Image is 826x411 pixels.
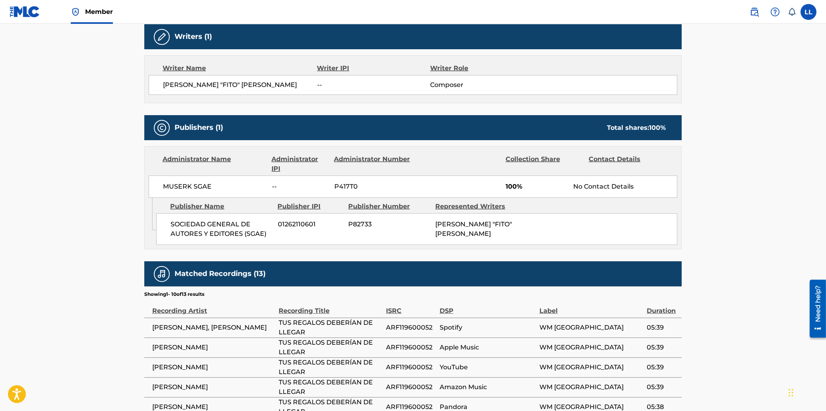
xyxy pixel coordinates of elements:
[152,343,275,352] span: [PERSON_NAME]
[747,4,762,20] a: Public Search
[386,323,435,332] span: ARF119600052
[171,220,272,239] span: SOCIEDAD GENERAL DE AUTORES Y EDITORES (SGAE)
[278,220,342,229] span: 01262110601
[647,323,678,332] span: 05:39
[435,202,516,211] div: Represented Writers
[506,154,583,174] div: Collection Share
[539,323,643,332] span: WM [GEOGRAPHIC_DATA]
[386,382,435,392] span: ARF119600052
[440,382,535,392] span: Amazon Music
[786,373,826,411] iframe: Chat Widget
[279,318,382,337] span: TUS REGALOS DEBERÍAN DE LLEGAR
[647,298,678,316] div: Duration
[277,202,342,211] div: Publisher IPI
[279,358,382,377] span: TUS REGALOS DEBERÍAN DE LLEGAR
[647,363,678,372] span: 05:39
[573,182,677,191] div: No Contact Details
[589,154,666,174] div: Contact Details
[71,7,80,17] img: Top Rightsholder
[804,276,826,342] iframe: Resource Center
[175,32,212,41] h5: Writers (1)
[152,323,275,332] span: [PERSON_NAME], [PERSON_NAME]
[539,363,643,372] span: WM [GEOGRAPHIC_DATA]
[157,269,167,279] img: Matched Recordings
[767,4,783,20] div: Help
[163,64,317,73] div: Writer Name
[440,363,535,372] span: YouTube
[157,123,167,133] img: Publishers
[539,382,643,392] span: WM [GEOGRAPHIC_DATA]
[440,343,535,352] span: Apple Music
[386,363,435,372] span: ARF119600052
[272,182,328,191] span: --
[279,378,382,397] span: TUS REGALOS DEBERÍAN DE LLEGAR
[440,298,535,316] div: DSP
[539,343,643,352] span: WM [GEOGRAPHIC_DATA]
[789,381,793,405] div: Drag
[386,298,435,316] div: ISRC
[163,80,317,90] span: [PERSON_NAME] "FITO" [PERSON_NAME]
[271,154,328,174] div: Administrator IPI
[175,269,266,278] h5: Matched Recordings (13)
[334,154,411,174] div: Administrator Number
[10,6,40,17] img: MLC Logo
[175,123,223,132] h5: Publishers (1)
[279,338,382,357] span: TUS REGALOS DEBERÍAN DE LLEGAR
[801,4,816,20] div: User Menu
[279,298,382,316] div: Recording Title
[317,80,430,90] span: --
[435,220,512,237] span: [PERSON_NAME] "FITO" [PERSON_NAME]
[770,7,780,17] img: help
[430,64,533,73] div: Writer Role
[144,291,204,298] p: Showing 1 - 10 of 13 results
[647,382,678,392] span: 05:39
[440,323,535,332] span: Spotify
[386,343,435,352] span: ARF119600052
[157,32,167,42] img: Writers
[506,182,567,191] span: 100%
[607,123,666,133] div: Total shares:
[649,124,666,131] span: 100 %
[317,64,430,73] div: Writer IPI
[152,298,275,316] div: Recording Artist
[170,202,271,211] div: Publisher Name
[163,154,266,174] div: Administrator Name
[152,382,275,392] span: [PERSON_NAME]
[750,7,759,17] img: search
[334,182,411,191] span: P417T0
[430,80,533,90] span: Composer
[647,343,678,352] span: 05:39
[152,363,275,372] span: [PERSON_NAME]
[348,202,429,211] div: Publisher Number
[85,7,113,16] span: Member
[348,220,429,229] span: P82733
[788,8,796,16] div: Notifications
[163,182,266,191] span: MUSERK SGAE
[539,298,643,316] div: Label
